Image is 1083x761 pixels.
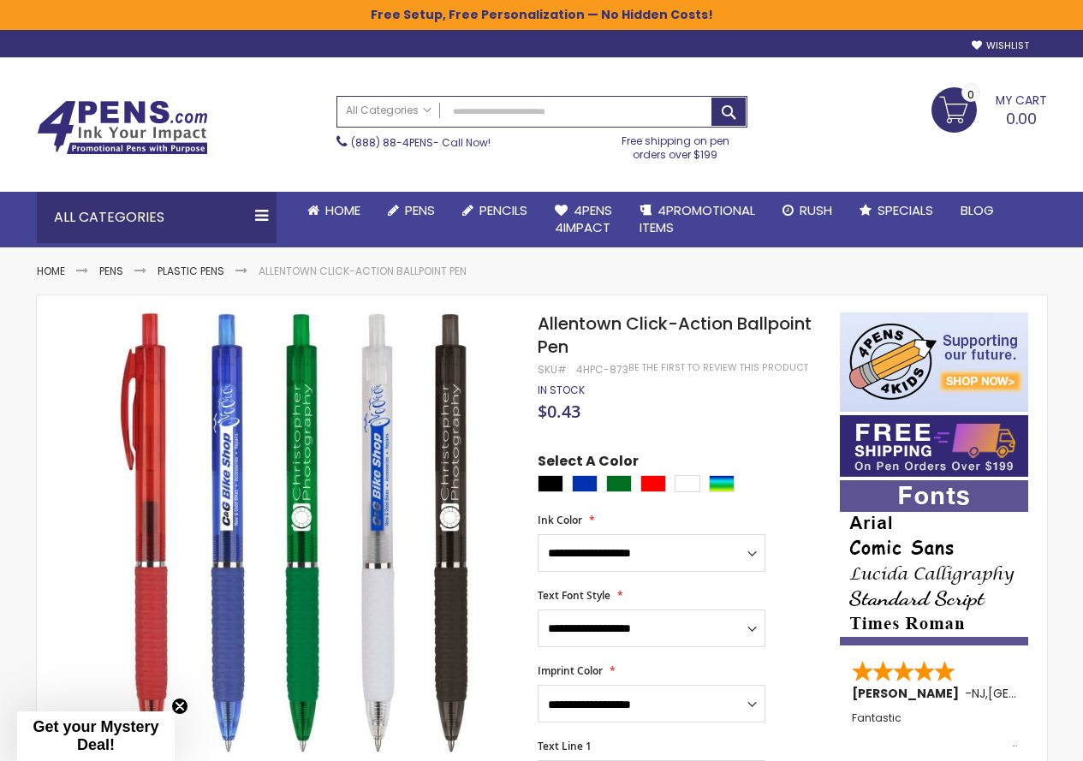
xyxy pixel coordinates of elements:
[337,97,440,125] a: All Categories
[374,192,449,229] a: Pens
[37,264,65,278] a: Home
[555,201,612,236] span: 4Pens 4impact
[325,201,360,219] span: Home
[171,698,188,715] button: Close teaser
[449,192,541,229] a: Pencils
[37,192,277,243] div: All Categories
[972,39,1029,52] a: Wishlist
[99,264,123,278] a: Pens
[541,192,626,247] a: 4Pens4impact
[538,383,585,397] span: In stock
[576,363,628,377] div: 4HPC-873
[346,104,431,117] span: All Categories
[972,685,985,702] span: NJ
[479,201,527,219] span: Pencils
[405,201,435,219] span: Pens
[640,475,666,492] div: Red
[961,201,994,219] span: Blog
[967,86,974,103] span: 0
[606,475,632,492] div: Green
[852,712,1018,749] div: Fantastic
[840,480,1028,645] img: font-personalization-examples
[640,201,755,236] span: 4PROMOTIONAL ITEMS
[626,192,769,247] a: 4PROMOTIONALITEMS
[351,135,491,150] span: - Call Now!
[931,87,1047,130] a: 0.00 0
[538,452,639,475] span: Select A Color
[538,739,592,753] span: Text Line 1
[840,312,1028,412] img: 4pens 4 kids
[628,361,808,374] a: Be the first to review this product
[800,201,832,219] span: Rush
[538,475,563,492] div: Black
[604,128,747,162] div: Free shipping on pen orders over $199
[37,100,208,155] img: 4Pens Custom Pens and Promotional Products
[71,310,515,754] img: Allentown Click-Action Ballpoint Pen
[33,718,158,753] span: Get your Mystery Deal!
[709,475,735,492] div: Assorted
[538,588,610,603] span: Text Font Style
[769,192,846,229] a: Rush
[538,400,580,423] span: $0.43
[538,513,582,527] span: Ink Color
[259,265,467,278] li: Allentown Click-Action Ballpoint Pen
[675,475,700,492] div: White
[538,312,812,359] span: Allentown Click-Action Ballpoint Pen
[878,201,933,219] span: Specials
[538,383,585,397] div: Availability
[538,362,569,377] strong: SKU
[947,192,1008,229] a: Blog
[351,135,433,150] a: (888) 88-4PENS
[158,264,224,278] a: Plastic Pens
[538,663,603,678] span: Imprint Color
[852,685,965,702] span: [PERSON_NAME]
[572,475,598,492] div: Blue
[1006,108,1037,129] span: 0.00
[17,711,175,761] div: Get your Mystery Deal!Close teaser
[840,415,1028,477] img: Free shipping on orders over $199
[294,192,374,229] a: Home
[846,192,947,229] a: Specials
